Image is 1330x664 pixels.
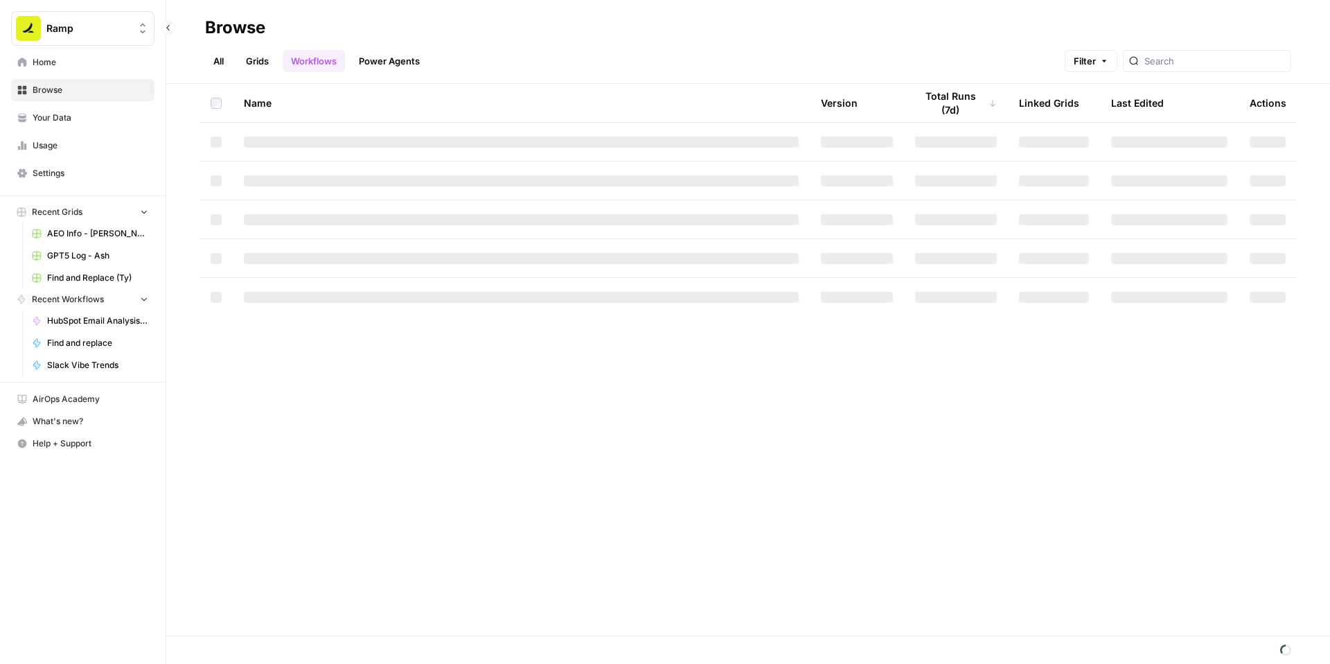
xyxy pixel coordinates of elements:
a: Find and replace [26,332,154,354]
span: Slack Vibe Trends [47,359,148,372]
span: Home [33,56,148,69]
div: What's new? [12,411,154,432]
div: Actions [1250,84,1286,122]
a: Home [11,51,154,73]
button: Filter [1065,50,1117,72]
div: Browse [205,17,265,39]
a: All [205,50,232,72]
img: Ramp Logo [16,16,41,41]
input: Search [1144,54,1285,68]
a: Settings [11,162,154,184]
span: AirOps Academy [33,393,148,405]
span: Settings [33,167,148,180]
a: AirOps Academy [11,388,154,410]
span: Recent Grids [32,206,82,218]
span: Ramp [46,21,130,35]
a: Power Agents [351,50,428,72]
span: Recent Workflows [32,293,104,306]
a: HubSpot Email Analysis Segment [26,310,154,332]
div: Name [244,84,799,122]
span: Help + Support [33,437,148,450]
a: Usage [11,134,154,157]
span: GPT5 Log - Ash [47,250,148,262]
button: What's new? [11,410,154,433]
div: Version [821,84,858,122]
a: Workflows [283,50,345,72]
div: Last Edited [1111,84,1164,122]
span: Your Data [33,112,148,124]
span: Usage [33,139,148,152]
a: AEO Info - [PERSON_NAME] [26,222,154,245]
span: Filter [1074,54,1096,68]
a: Slack Vibe Trends [26,354,154,376]
a: Browse [11,79,154,101]
span: Browse [33,84,148,96]
button: Help + Support [11,433,154,455]
button: Recent Grids [11,202,154,222]
span: HubSpot Email Analysis Segment [47,315,148,327]
span: Find and replace [47,337,148,349]
button: Recent Workflows [11,289,154,310]
a: Find and Replace (Ty) [26,267,154,289]
a: Grids [238,50,277,72]
div: Linked Grids [1019,84,1079,122]
a: Your Data [11,107,154,129]
span: Find and Replace (Ty) [47,272,148,284]
span: AEO Info - [PERSON_NAME] [47,227,148,240]
div: Total Runs (7d) [915,84,997,122]
button: Workspace: Ramp [11,11,154,46]
a: GPT5 Log - Ash [26,245,154,267]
